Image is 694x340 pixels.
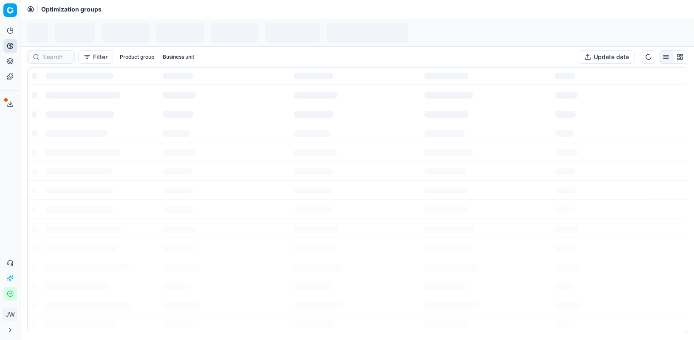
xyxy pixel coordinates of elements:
[116,52,158,62] button: Product group
[4,308,17,321] span: JW
[3,308,17,321] button: JW
[43,53,69,61] input: Search
[41,5,102,14] nav: breadcrumb
[78,50,113,64] button: Filter
[159,52,198,62] button: Business unit
[579,50,635,64] button: Update data
[41,5,102,14] span: Optimization groups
